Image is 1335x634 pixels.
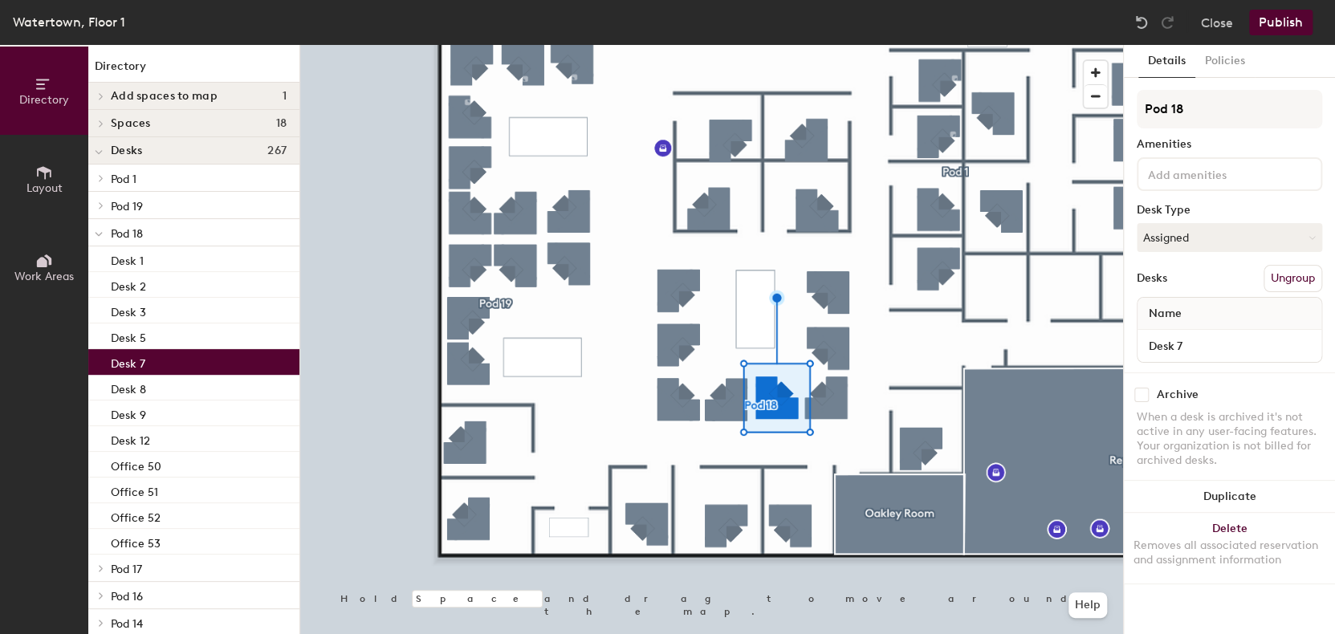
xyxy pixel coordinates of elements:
[111,563,142,576] span: Pod 17
[1195,45,1255,78] button: Policies
[111,378,146,396] p: Desk 8
[111,352,145,371] p: Desk 7
[111,227,143,241] span: Pod 18
[111,617,143,631] span: Pod 14
[111,506,161,525] p: Office 52
[1141,299,1190,328] span: Name
[1137,204,1322,217] div: Desk Type
[111,455,161,473] p: Office 50
[111,173,136,186] span: Pod 1
[1138,45,1195,78] button: Details
[111,481,158,499] p: Office 51
[111,327,146,345] p: Desk 5
[267,144,287,157] span: 267
[1134,14,1150,30] img: Undo
[1137,410,1322,468] div: When a desk is archived it's not active in any user-facing features. Your organization is not bil...
[14,270,74,283] span: Work Areas
[111,90,218,103] span: Add spaces to map
[1264,265,1322,292] button: Ungroup
[111,301,146,319] p: Desk 3
[111,404,146,422] p: Desk 9
[88,58,299,83] h1: Directory
[111,117,151,130] span: Spaces
[1068,592,1107,618] button: Help
[1145,164,1289,183] input: Add amenities
[111,200,143,213] span: Pod 19
[19,93,69,107] span: Directory
[275,117,287,130] span: 18
[1157,388,1199,401] div: Archive
[1137,138,1322,151] div: Amenities
[1141,335,1318,357] input: Unnamed desk
[1137,272,1167,285] div: Desks
[111,590,143,604] span: Pod 16
[1134,538,1325,567] div: Removes all associated reservation and assignment information
[111,144,142,157] span: Desks
[1137,223,1322,252] button: Assigned
[111,429,150,448] p: Desk 12
[1124,481,1335,513] button: Duplicate
[111,275,146,294] p: Desk 2
[1159,14,1175,30] img: Redo
[13,12,125,32] div: Watertown, Floor 1
[111,532,161,551] p: Office 53
[1124,513,1335,583] button: DeleteRemoves all associated reservation and assignment information
[111,250,144,268] p: Desk 1
[1249,10,1313,35] button: Publish
[283,90,287,103] span: 1
[1201,10,1233,35] button: Close
[26,181,63,195] span: Layout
